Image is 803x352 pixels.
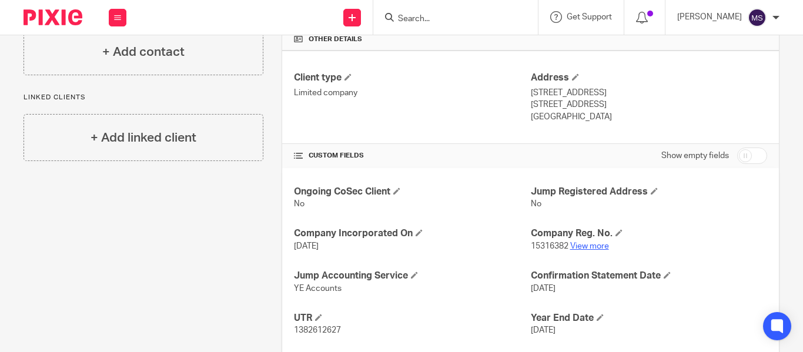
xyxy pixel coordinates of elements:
[294,72,530,84] h4: Client type
[294,186,530,198] h4: Ongoing CoSec Client
[91,129,196,147] h4: + Add linked client
[531,99,767,110] p: [STREET_ADDRESS]
[570,242,609,250] a: View more
[294,151,530,160] h4: CUSTOM FIELDS
[294,270,530,282] h4: Jump Accounting Service
[294,326,341,334] span: 1382612627
[531,200,541,208] span: No
[531,326,556,334] span: [DATE]
[294,227,530,240] h4: Company Incorporated On
[24,93,263,102] p: Linked clients
[531,87,767,99] p: [STREET_ADDRESS]
[294,200,305,208] span: No
[397,14,503,25] input: Search
[677,11,742,23] p: [PERSON_NAME]
[531,186,767,198] h4: Jump Registered Address
[102,43,185,61] h4: + Add contact
[531,111,767,123] p: [GEOGRAPHIC_DATA]
[294,87,530,99] p: Limited company
[531,72,767,84] h4: Address
[294,312,530,324] h4: UTR
[309,35,362,44] span: Other details
[531,284,556,293] span: [DATE]
[661,150,729,162] label: Show empty fields
[748,8,767,27] img: svg%3E
[24,9,82,25] img: Pixie
[294,242,319,250] span: [DATE]
[531,242,568,250] span: 15316382
[531,312,767,324] h4: Year End Date
[531,227,767,240] h4: Company Reg. No.
[294,284,342,293] span: YE Accounts
[531,270,767,282] h4: Confirmation Statement Date
[567,13,612,21] span: Get Support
